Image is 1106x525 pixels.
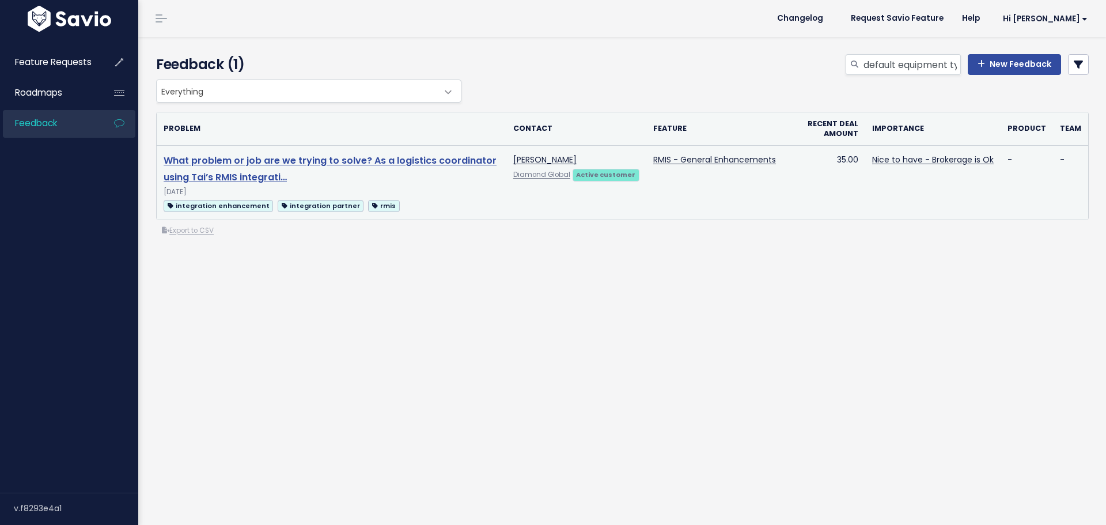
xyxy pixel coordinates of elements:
span: Feature Requests [15,56,92,68]
a: Hi [PERSON_NAME] [989,10,1097,28]
a: integration partner [278,198,363,213]
th: Problem [157,112,506,146]
td: - [1001,146,1053,220]
img: logo-white.9d6f32f41409.svg [25,6,114,32]
a: [PERSON_NAME] [513,154,577,165]
th: Feature [646,112,783,146]
span: Everything [157,80,438,102]
strong: Active customer [576,170,635,179]
th: Team [1053,112,1088,146]
a: rmis [368,198,399,213]
div: v.f8293e4a1 [14,493,138,523]
a: Roadmaps [3,80,96,106]
span: Everything [156,80,461,103]
span: Roadmaps [15,86,62,99]
a: Feature Requests [3,49,96,75]
td: 35.00 [783,146,865,220]
a: Request Savio Feature [842,10,953,27]
span: Feedback [15,117,57,129]
a: Export to CSV [162,226,214,235]
a: Feedback [3,110,96,137]
th: Importance [865,112,1001,146]
a: New Feedback [968,54,1061,75]
th: Recent deal amount [783,112,865,146]
h4: Feedback (1) [156,54,456,75]
a: Help [953,10,989,27]
a: integration enhancement [164,198,273,213]
span: rmis [368,200,399,212]
span: Hi [PERSON_NAME] [1003,14,1088,23]
td: - [1053,146,1088,220]
span: Changelog [777,14,823,22]
th: Contact [506,112,646,146]
div: [DATE] [164,186,499,198]
span: integration enhancement [164,200,273,212]
input: Search feedback... [862,54,961,75]
a: Active customer [573,168,639,180]
a: What problem or job are we trying to solve? As a logistics coordinator using Tai’s RMIS integrati… [164,154,497,184]
a: Nice to have - Brokerage is Ok [872,154,994,165]
a: RMIS - General Enhancements [653,154,776,165]
a: Diamond Global [513,170,570,179]
th: Product [1001,112,1053,146]
span: integration partner [278,200,363,212]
